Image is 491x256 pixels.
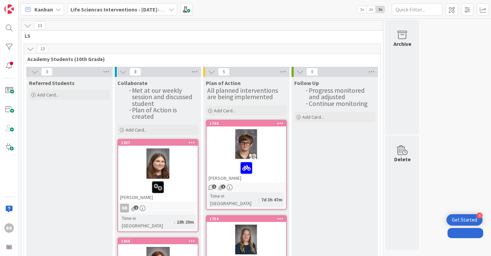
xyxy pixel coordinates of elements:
div: Open Get Started checklist, remaining modules: 4 [446,214,483,226]
span: 1 [212,184,216,189]
div: 1754 [210,217,286,221]
div: 1744 [207,120,286,126]
div: 7d 3h 47m [260,196,284,203]
span: Progress monitored and adjusted [309,86,366,101]
span: Add Card... [214,108,236,114]
span: 5 [218,68,229,76]
a: 1937[PERSON_NAME]BBTime in [GEOGRAPHIC_DATA]:18h 20m [117,139,198,232]
div: BB [118,204,198,212]
div: [PERSON_NAME] [207,160,286,182]
span: 1 [134,205,138,210]
span: Plan of Action [206,80,241,86]
div: BB [4,223,14,233]
span: 8 [130,68,141,76]
span: LS [25,32,375,39]
span: 1x [357,6,366,13]
div: 1868 [118,238,198,244]
img: Visit kanbanzone.com [4,4,14,14]
span: 0 [306,68,318,76]
span: 13 [34,22,46,30]
div: Get Started [452,217,477,223]
div: 1937[PERSON_NAME] [118,140,198,202]
span: Met at our weekly session and discussed student [132,86,194,108]
span: Add Card... [126,127,147,133]
input: Quick Filter... [392,3,442,16]
div: Time in [GEOGRAPHIC_DATA] [209,192,258,207]
span: Add Card... [37,92,59,98]
div: 1937 [121,140,198,145]
img: avatar [4,242,14,252]
span: 2x [366,6,376,13]
span: 0 [41,68,53,76]
span: 13 [37,45,48,53]
span: Referred Students [29,80,75,86]
div: 4 [476,212,483,219]
span: All planned interventions are being implemented [207,86,279,101]
span: Collaborate [117,80,147,86]
span: 1 [221,184,225,189]
div: 18h 20m [175,218,196,226]
div: Delete [394,155,411,163]
span: Plan of Action is created [132,106,178,120]
span: : [258,196,260,203]
div: Time in [GEOGRAPHIC_DATA] [120,215,174,229]
span: 3x [376,6,385,13]
a: 1744[PERSON_NAME]Time in [GEOGRAPHIC_DATA]:7d 3h 47m [206,120,287,210]
span: Continue monitoring [309,99,367,108]
span: : [174,218,175,226]
div: 1937 [118,140,198,146]
div: [PERSON_NAME] [118,179,198,202]
div: 1868 [121,239,198,244]
div: 1744[PERSON_NAME] [207,120,286,182]
div: 1754 [207,216,286,222]
span: Kanban [34,5,53,13]
b: Life Sciences Interventions - [DATE]-[DATE] [71,6,175,13]
span: Academy Students (10th Grade) [27,56,372,62]
span: Follow Up [294,80,319,86]
div: Archive [393,40,411,48]
div: 1744 [210,121,286,126]
span: Add Card... [302,114,324,120]
div: BB [120,204,129,212]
